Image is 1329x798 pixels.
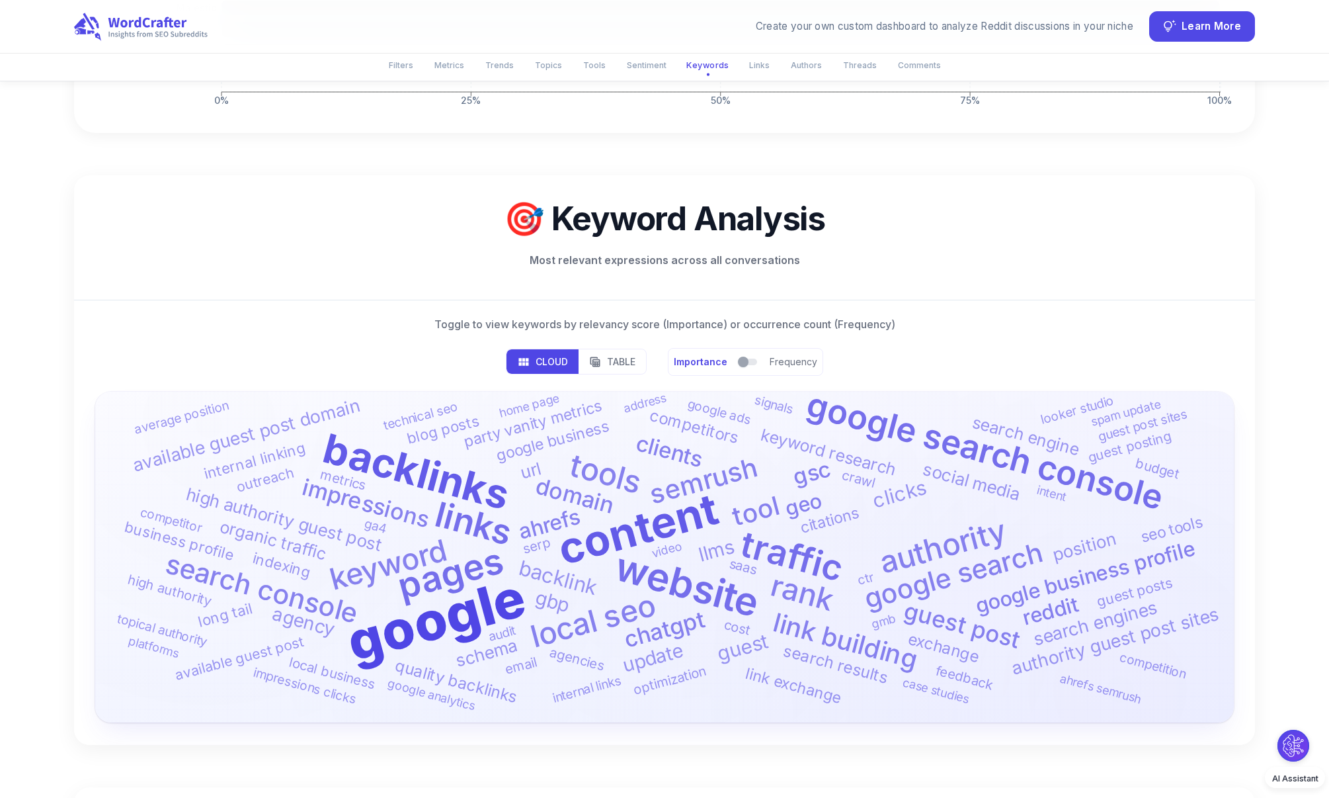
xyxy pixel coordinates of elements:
[686,396,752,427] text: google ads
[960,95,980,106] tspan: 75%
[674,355,727,369] p: Importance
[126,571,214,609] text: high authority
[722,616,752,639] text: cost
[1089,396,1162,428] text: spam update
[132,397,230,437] text: average position
[619,54,674,76] button: Sentiment
[426,54,472,76] button: Metrics
[386,676,477,713] text: google analytics
[196,599,255,630] text: long tail
[633,429,705,472] text: clients
[678,54,737,77] button: Keywords
[506,349,647,375] div: display mode
[1059,671,1143,706] text: ahrefs semrush
[1039,392,1115,427] text: looker studio
[393,538,507,607] text: pages
[270,602,337,641] text: agency
[214,95,229,106] tspan: 0%
[798,504,861,537] text: citations
[516,555,600,599] text: backlink
[1086,428,1173,466] text: guest posting
[287,654,376,692] text: local business
[835,54,885,76] button: Threads
[622,390,668,415] text: address
[578,349,646,374] button: table view
[753,392,795,417] text: signals
[173,633,305,683] text: available guest post
[552,482,723,575] text: content
[621,605,707,652] text: chatgpt
[840,467,877,491] text: crawl
[711,95,731,106] tspan: 50%
[527,586,659,654] text: local seo
[727,555,758,578] text: saas
[393,656,520,707] text: quality backlinks
[770,355,817,369] p: Frequency
[1149,11,1255,42] button: Learn More
[551,672,622,705] text: internal links
[454,635,520,671] text: schema
[1020,591,1082,629] text: reddit
[363,516,389,537] text: ga4
[610,543,764,626] text: website
[870,611,897,631] text: gmb
[381,54,421,76] button: Filters
[973,535,1197,617] text: google business profile
[783,54,830,76] button: Authors
[536,355,568,369] p: Cloud
[1050,528,1118,564] text: position
[1031,596,1160,650] text: search engines
[503,654,540,678] text: email
[620,638,686,676] text: update
[1139,512,1205,547] text: seo tools
[516,503,583,544] text: ahrefs
[405,412,481,447] text: blog posts
[870,475,929,512] text: clicks
[756,19,1133,34] div: Create your own custom dashboard to analyze Reddit discussions in your niche
[162,547,362,630] text: search console
[650,539,683,560] text: video
[646,450,761,510] text: semrush
[184,483,384,555] text: high authority guest post
[1095,574,1174,609] text: guest posts
[783,487,825,520] text: geo
[1207,95,1232,106] tspan: 100%
[466,252,863,268] p: Most relevant expressions across all conversations
[934,662,995,693] text: feedback
[1035,482,1068,504] text: intent
[202,439,307,482] text: internal linking
[1182,18,1241,36] span: Learn More
[341,564,533,674] text: google
[648,405,741,447] text: competitors
[123,517,236,563] text: business profile
[567,445,646,500] text: tools
[741,54,778,76] button: Links
[1097,406,1189,444] text: guest post sites
[527,54,570,76] button: Topics
[318,423,514,519] text: backlinks
[325,531,450,598] text: keyword
[319,466,368,493] text: metrics
[1272,774,1318,783] span: AI Assistant
[461,95,481,106] tspan: 25%
[696,535,737,566] text: llms
[906,629,981,666] text: exchange
[85,316,1244,332] p: Toggle to view keywords by relevancy score (Importance) or occurrence count (Frequency)
[575,54,614,76] button: Tools
[875,511,1010,581] text: authority
[1134,455,1182,482] text: budget
[743,664,843,707] text: link exchange
[759,424,899,480] text: keyword research
[767,566,837,618] text: rank
[116,611,210,650] text: topical authority
[234,464,296,495] text: outreach
[921,459,1023,504] text: social media
[495,417,611,465] text: google business
[251,664,358,707] text: impressions clicks
[477,54,522,76] button: Trends
[138,504,204,535] text: competitor
[770,606,921,674] text: link building
[856,569,875,588] text: ctr
[901,596,1024,653] text: guest post
[300,472,432,533] text: impressions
